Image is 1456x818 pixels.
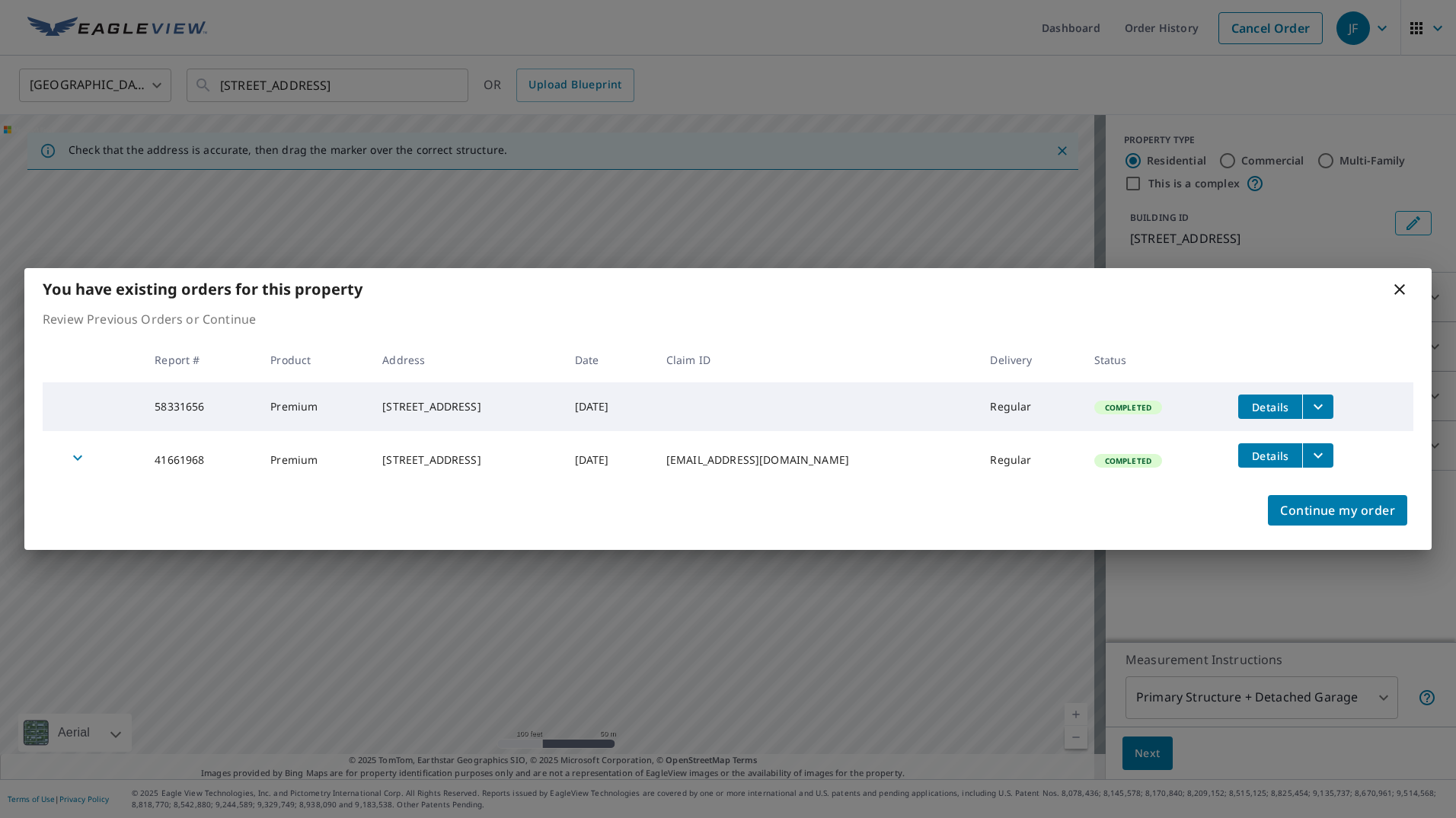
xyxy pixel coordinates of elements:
[654,337,979,382] th: Claim ID
[1238,443,1302,468] button: detailsBtn-41661968
[1302,443,1333,468] button: filesDropdownBtn-41661968
[563,337,654,382] th: Date
[258,431,370,489] td: Premium
[1082,337,1227,382] th: Status
[142,431,258,489] td: 41661968
[1268,495,1407,526] button: Continue my order
[563,382,654,431] td: [DATE]
[1280,500,1395,521] span: Continue my order
[1247,449,1293,463] span: Details
[1096,402,1161,413] span: Completed
[382,399,550,414] div: [STREET_ADDRESS]
[654,431,979,489] td: [EMAIL_ADDRESS][DOMAIN_NAME]
[978,382,1081,431] td: Regular
[563,431,654,489] td: [DATE]
[142,382,258,431] td: 58331656
[978,337,1081,382] th: Delivery
[258,382,370,431] td: Premium
[43,310,1413,328] p: Review Previous Orders or Continue
[1096,455,1161,466] span: Completed
[43,279,362,299] b: You have existing orders for this property
[142,337,258,382] th: Report #
[1302,395,1333,419] button: filesDropdownBtn-58331656
[258,337,370,382] th: Product
[978,431,1081,489] td: Regular
[1238,395,1302,419] button: detailsBtn-58331656
[382,452,550,468] div: [STREET_ADDRESS]
[1247,400,1293,414] span: Details
[370,337,562,382] th: Address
